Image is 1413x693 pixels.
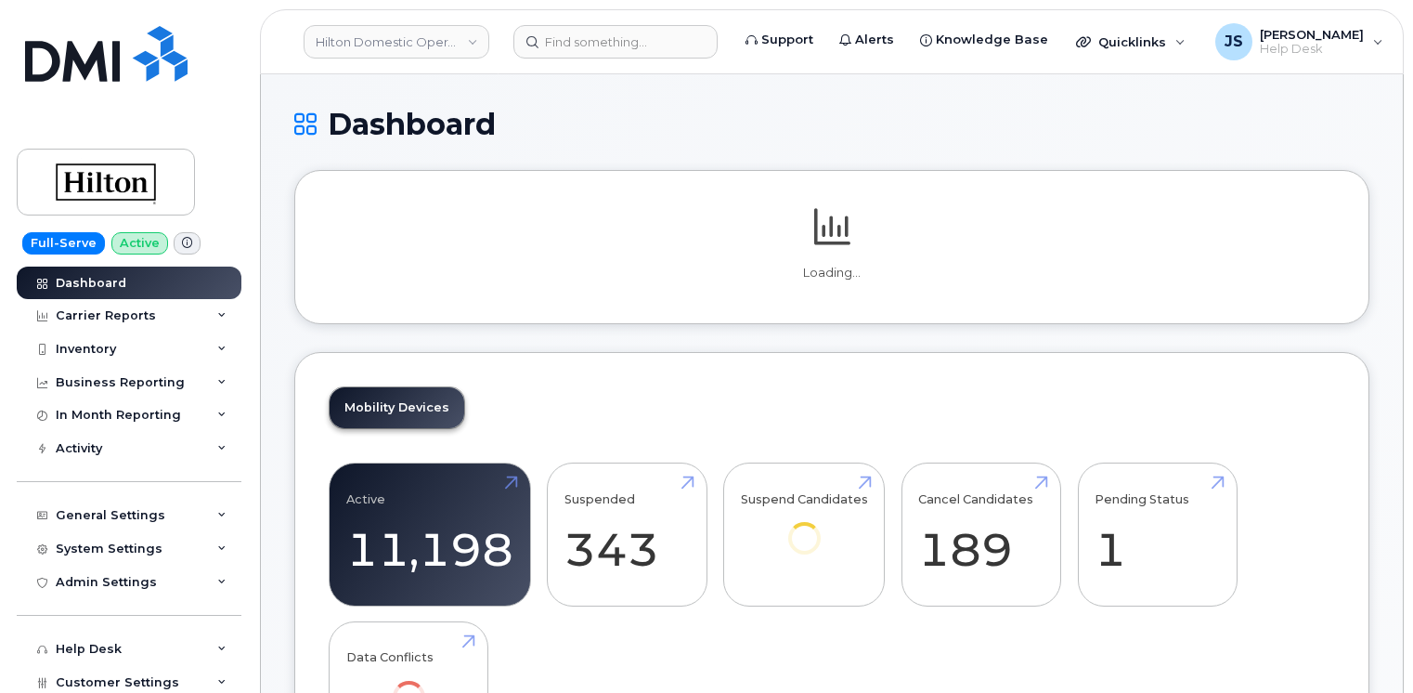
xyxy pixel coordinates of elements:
a: Suspended 343 [564,474,690,596]
a: Mobility Devices [330,387,464,428]
a: Cancel Candidates 189 [918,474,1044,596]
h1: Dashboard [294,108,1369,140]
p: Loading... [329,265,1335,281]
a: Suspend Candidates [741,474,868,581]
a: Pending Status 1 [1095,474,1220,596]
a: Active 11,198 [346,474,513,596]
